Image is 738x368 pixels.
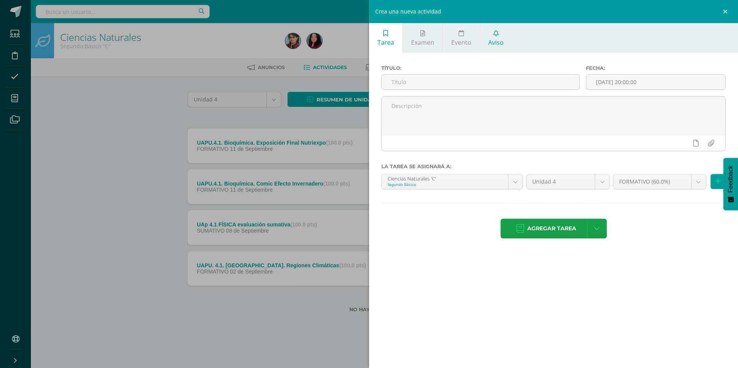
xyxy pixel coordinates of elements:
[586,65,726,71] label: Fecha:
[388,174,502,182] div: Ciencias Naturales 'C'
[480,23,512,53] a: Aviso
[526,174,609,189] a: Unidad 4
[451,38,471,47] span: Evento
[382,74,579,89] input: Título
[369,23,402,53] a: Tarea
[443,23,479,53] a: Evento
[377,38,394,47] span: Tarea
[381,65,580,71] label: Título:
[388,182,502,187] div: Segundo Básico
[411,38,434,47] span: Examen
[613,174,706,189] a: FORMATIVO (60.0%)
[527,219,576,238] span: Agregar tarea
[403,23,442,53] a: Examen
[532,174,589,189] span: Unidad 4
[382,174,523,189] a: Ciencias Naturales 'C'Segundo Básico
[619,174,686,189] span: FORMATIVO (60.0%)
[723,158,738,210] button: Feedback - Mostrar encuesta
[381,164,726,169] label: La tarea se asignará a:
[727,165,734,192] span: Feedback
[488,38,504,47] span: Aviso
[586,74,725,89] input: Fecha de entrega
